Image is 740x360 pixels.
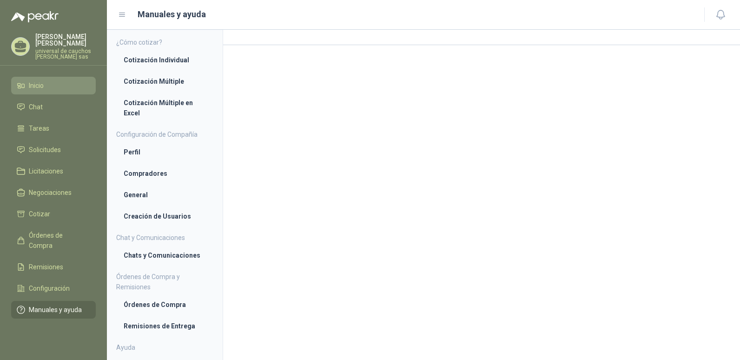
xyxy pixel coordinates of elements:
a: Órdenes de Compra [116,296,213,313]
li: Perfil [124,147,206,157]
span: Licitaciones [29,166,63,176]
a: Cotizar [11,205,96,223]
a: Cotización Múltiple en Excel [116,94,213,122]
li: Compradores [124,168,206,179]
img: Logo peakr [11,11,59,22]
li: Cotización Múltiple en Excel [124,98,206,118]
a: Cotización Múltiple [116,73,213,90]
li: Cotización Individual [124,55,206,65]
a: Tareas [11,120,96,137]
h4: Órdenes de Compra y Remisiones [116,272,213,292]
a: Chats y Comunicaciones [116,247,213,264]
li: General [124,190,206,200]
span: Cotizar [29,209,50,219]
span: Chat [29,102,43,112]
a: Creación de Usuarios [116,207,213,225]
h4: ¿Cómo cotizar? [116,37,213,47]
a: Órdenes de Compra [11,227,96,254]
a: Licitaciones [11,162,96,180]
a: Remisiones de Entrega [116,317,213,335]
p: universal de cauchos [PERSON_NAME] sas [35,48,96,60]
li: Remisiones de Entrega [124,321,206,331]
span: Configuración [29,283,70,293]
li: Cotización Múltiple [124,76,206,87]
h1: Manuales y ayuda [138,8,206,21]
span: Tareas [29,123,49,133]
p: [PERSON_NAME] [PERSON_NAME] [35,33,96,47]
li: Chats y Comunicaciones [124,250,206,260]
a: Negociaciones [11,184,96,201]
span: Remisiones [29,262,63,272]
a: Inicio [11,77,96,94]
a: Remisiones [11,258,96,276]
span: Solicitudes [29,145,61,155]
a: Perfil [116,143,213,161]
a: Solicitudes [11,141,96,159]
a: Chat [11,98,96,116]
span: Negociaciones [29,187,72,198]
a: Compradores [116,165,213,182]
li: Órdenes de Compra [124,300,206,310]
a: General [116,186,213,204]
h4: Configuración de Compañía [116,129,213,140]
a: Configuración [11,280,96,297]
a: Manuales y ayuda [11,301,96,319]
a: Cotización Individual [116,51,213,69]
h4: Chat y Comunicaciones [116,233,213,243]
span: Manuales y ayuda [29,305,82,315]
span: Órdenes de Compra [29,230,87,251]
span: Inicio [29,80,44,91]
li: Creación de Usuarios [124,211,206,221]
h4: Ayuda [116,342,213,353]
